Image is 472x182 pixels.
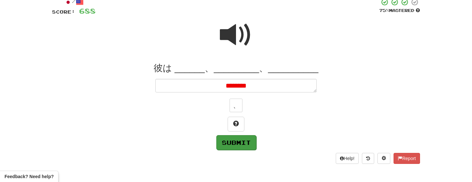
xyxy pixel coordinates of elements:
[52,9,75,15] span: Score:
[379,8,420,14] div: Mastered
[336,153,359,164] button: Help!
[5,173,54,180] span: Open feedback widget
[394,153,420,164] button: Report
[228,117,244,132] button: Hint!
[216,135,256,150] button: Submit
[362,153,374,164] button: Round history (alt+y)
[230,99,242,112] button: 、
[79,7,96,15] span: 688
[379,8,389,13] span: 75 %
[52,62,420,74] div: 彼は ______、_________、__________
